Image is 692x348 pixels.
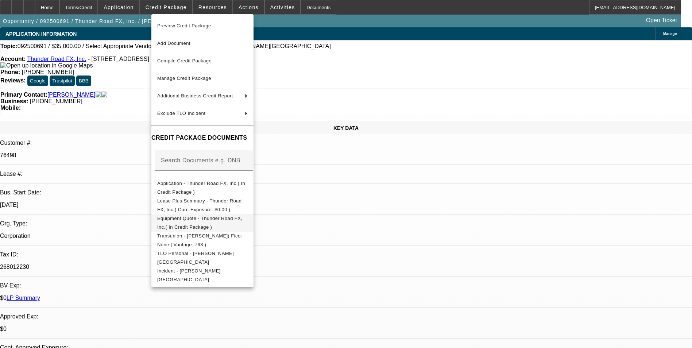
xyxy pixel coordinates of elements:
span: Exclude TLO Incident [157,111,205,116]
span: Additional Business Credit Report [157,93,233,98]
span: Preview Credit Package [157,23,211,28]
span: Transunion - [PERSON_NAME]( Fico: None | Vantage :763 ) [157,233,242,247]
span: Add Document [157,40,190,46]
span: Equipment Quote - Thunder Road FX, Inc.( In Credit Package ) [157,216,242,230]
button: Transunion - Cambell, Frederick( Fico: None | Vantage :763 ) [151,232,254,249]
span: Application - Thunder Road FX, Inc.( In Credit Package ) [157,181,245,195]
button: Application - Thunder Road FX, Inc.( In Credit Package ) [151,179,254,197]
button: Lease Plus Summary - Thunder Road FX, Inc.( Curr. Exposure: $0.00 ) [151,197,254,214]
mat-label: Search Documents e.g. DNB [161,157,240,163]
h4: CREDIT PACKAGE DOCUMENTS [151,134,254,142]
span: Incident - [PERSON_NAME][GEOGRAPHIC_DATA] [157,268,221,282]
button: TLO Personal - Cambell, Frederick [151,249,254,267]
button: Equipment Quote - Thunder Road FX, Inc.( In Credit Package ) [151,214,254,232]
span: Compile Credit Package [157,58,212,63]
span: TLO Personal - [PERSON_NAME][GEOGRAPHIC_DATA] [157,251,234,265]
span: Lease Plus Summary - Thunder Road FX, Inc.( Curr. Exposure: $0.00 ) [157,198,241,212]
button: Incident - Cambell, Frederick [151,267,254,284]
span: Manage Credit Package [157,76,211,81]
